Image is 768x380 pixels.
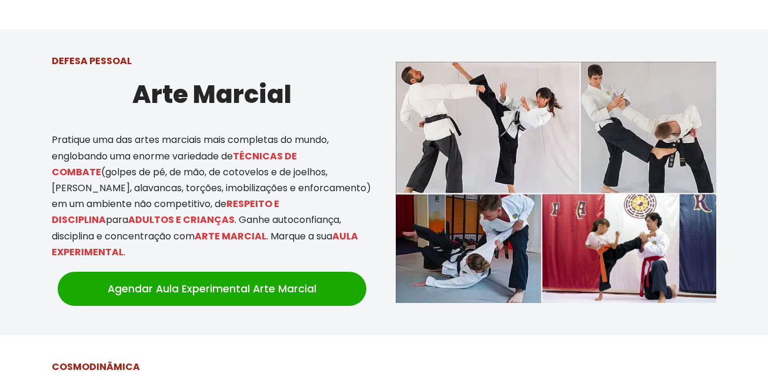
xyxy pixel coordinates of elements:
[128,213,235,226] mark: ADULTOS E CRIANÇAS
[195,229,266,243] mark: ARTE MARCIAL
[52,75,372,114] h2: Arte Marcial
[58,272,366,306] a: Agendar Aula Experimental Arte Marcial
[52,149,297,179] mark: TÉCNICAS DE COMBATE
[52,54,132,68] strong: DEFESA PESSOAL
[52,132,372,260] p: Pratique uma das artes marciais mais completas do mundo, englobando uma enorme variedade de (golp...
[52,360,140,374] strong: COSMODINÃMICA
[52,229,358,259] mark: AULA EXPERIMENTAL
